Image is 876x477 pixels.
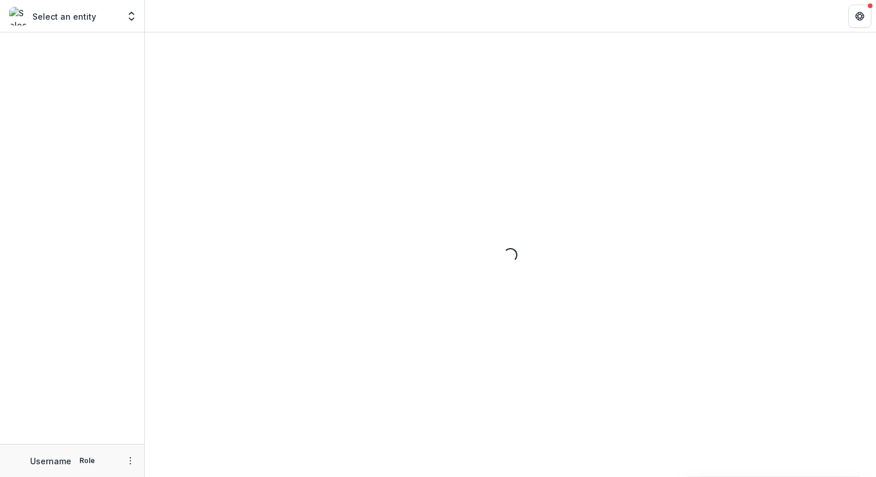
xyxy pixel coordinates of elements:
[123,454,137,468] button: More
[848,5,871,28] button: Get Help
[123,5,140,28] button: Open entity switcher
[32,10,96,23] p: Select an entity
[76,456,98,466] p: Role
[9,7,28,26] img: Select an entity
[30,455,71,467] p: Username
